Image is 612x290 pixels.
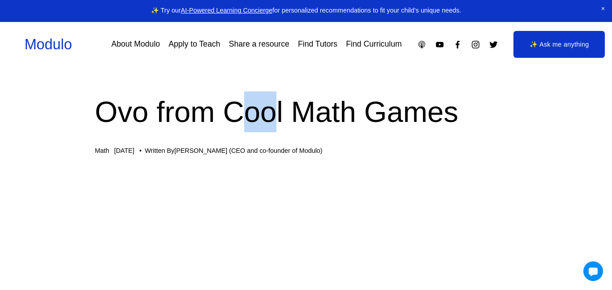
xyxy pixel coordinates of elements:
[453,40,462,49] a: Facebook
[417,40,427,49] a: Apple Podcasts
[229,37,289,52] a: Share a resource
[174,147,322,154] a: [PERSON_NAME] (CEO and co-founder of Modulo)
[25,36,72,52] a: Modulo
[95,91,517,132] h1: Ovo from Cool Math Games
[513,31,605,58] a: ✨ Ask me anything
[111,37,160,52] a: About Modulo
[298,37,337,52] a: Find Tutors
[346,37,401,52] a: Find Curriculum
[435,40,444,49] a: YouTube
[114,147,134,154] span: [DATE]
[471,40,480,49] a: Instagram
[95,147,109,154] a: Math
[489,40,498,49] a: Twitter
[145,147,322,155] div: Written By
[181,7,272,14] a: AI-Powered Learning Concierge
[168,37,220,52] a: Apply to Teach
